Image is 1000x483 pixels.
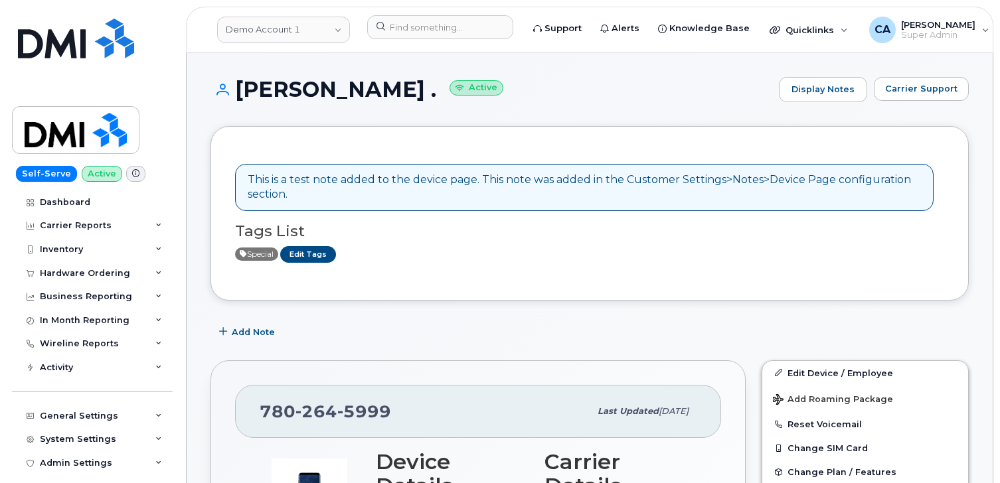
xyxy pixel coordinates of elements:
span: Change Plan / Features [788,467,896,477]
span: Add Note [232,326,275,338]
a: Edit Device / Employee [762,361,968,385]
span: Active [235,247,278,261]
span: 780 [260,401,391,421]
h1: [PERSON_NAME] . [210,78,772,101]
span: 264 [295,401,337,421]
a: Display Notes [779,77,867,102]
span: 5999 [337,401,391,421]
button: Carrier Support [874,77,969,101]
span: [DATE] [659,406,689,416]
button: Add Note [210,320,286,344]
h3: Tags List [235,223,944,240]
a: Edit Tags [280,246,336,263]
button: Add Roaming Package [762,385,968,412]
button: Change SIM Card [762,436,968,460]
small: Active [450,80,503,96]
span: Last updated [598,406,659,416]
span: Carrier Support [885,82,958,95]
div: This is a test note added to the device page. This note was added in the Customer Settings>Notes>... [248,172,921,203]
span: Add Roaming Package [773,394,893,407]
button: Reset Voicemail [762,412,968,436]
